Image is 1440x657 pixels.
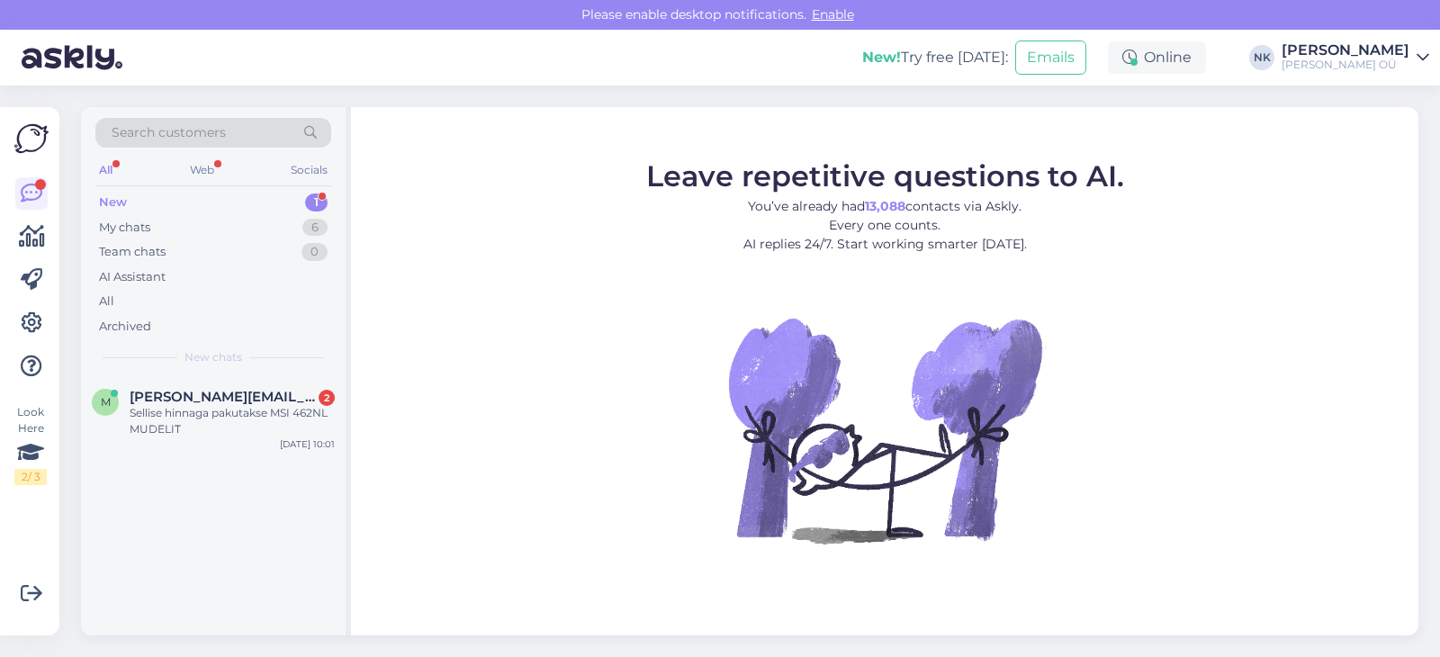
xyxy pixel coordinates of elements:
div: Team chats [99,243,166,261]
span: Enable [806,6,859,22]
span: New chats [184,349,242,365]
b: 13,088 [865,197,905,213]
div: Archived [99,318,151,336]
div: Look Here [14,404,47,485]
div: [DATE] 10:01 [280,437,335,451]
div: 2 / 3 [14,469,47,485]
div: Try free [DATE]: [862,47,1008,68]
div: All [95,158,116,182]
span: Leave repetitive questions to AI. [646,157,1124,193]
button: Emails [1015,40,1086,75]
div: Sellise hinnaga pakutakse MSI 462NL MUDELIT [130,405,335,437]
img: Askly Logo [14,121,49,156]
div: All [99,292,114,310]
span: martin.ohno@mail.ee [130,389,317,405]
div: [PERSON_NAME] OÜ [1282,58,1409,72]
div: [PERSON_NAME] [1282,43,1409,58]
div: AI Assistant [99,268,166,286]
div: Online [1108,41,1206,74]
p: You’ve already had contacts via Askly. Every one counts. AI replies 24/7. Start working smarter [... [646,196,1124,253]
div: My chats [99,219,150,237]
a: [PERSON_NAME][PERSON_NAME] OÜ [1282,43,1429,72]
span: m [101,395,111,409]
div: NK [1249,45,1274,70]
b: New! [862,49,901,66]
span: Search customers [112,123,226,142]
img: No Chat active [723,267,1047,591]
div: 1 [305,193,328,211]
div: 6 [302,219,328,237]
div: 2 [319,390,335,406]
div: Web [186,158,218,182]
div: 0 [301,243,328,261]
div: New [99,193,127,211]
div: Socials [287,158,331,182]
